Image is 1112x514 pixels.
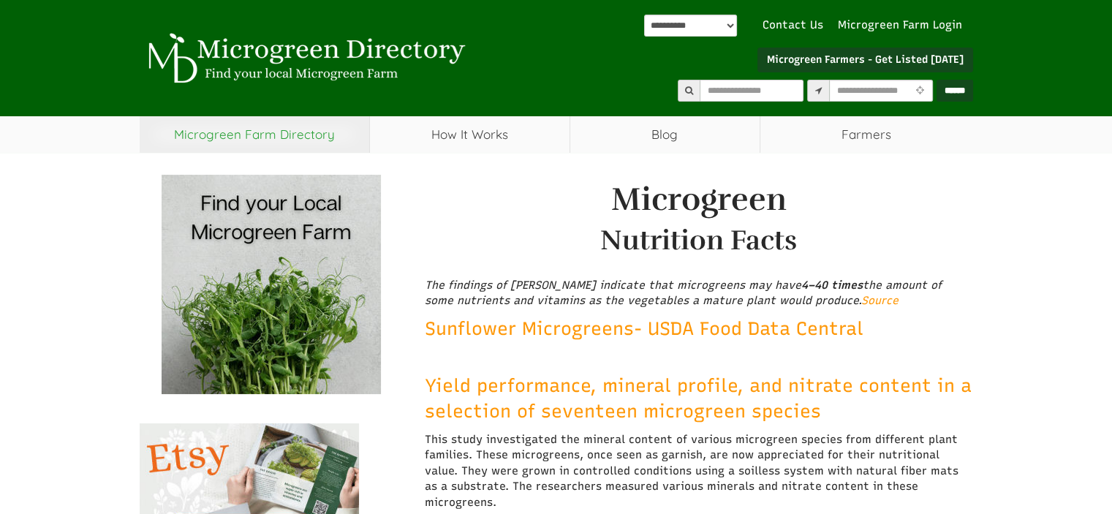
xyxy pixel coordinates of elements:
[162,175,381,394] img: Banner Ad
[370,116,570,153] a: How It Works
[644,15,737,37] select: Widget til oversættelse af sprog
[140,33,469,84] img: Microgreen Directory
[425,432,973,510] p: This study investigated the mineral content of various microgreen species from different plant fa...
[439,182,958,217] h1: Microgreen
[801,279,863,292] strong: 4–40 times
[755,18,831,33] a: Contact Us
[760,116,973,153] span: Farmers
[570,116,760,153] a: Blog
[140,116,370,153] a: Microgreen Farm Directory
[425,382,972,421] a: Yield performance, mineral profile, and nitrate content in a selection of seventeen microgreen sp...
[838,18,969,33] a: Microgreen Farm Login
[861,294,899,307] a: Source
[912,86,928,96] i: Use Current Location
[757,48,973,72] a: Microgreen Farmers - Get Listed [DATE]
[644,15,737,37] div: Leveret af
[425,374,972,423] span: Yield performance, mineral profile, and nitrate content in a selection of seventeen microgreen sp...
[425,317,863,339] span: Sunflower Microgreens- USDA Food Data Central
[425,279,942,307] em: The findings of [PERSON_NAME] indicate that microgreens may have the amount of some nutrients and...
[425,325,863,338] a: Sunflower Microgreens- USDA Food Data Central
[439,225,958,256] h2: Nutrition Facts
